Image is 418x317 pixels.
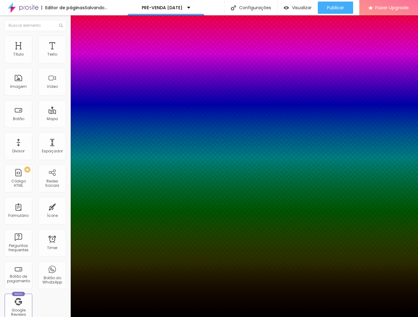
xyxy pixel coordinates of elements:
div: Perguntas frequentes [6,244,30,252]
span: Fazer Upgrade [375,5,409,10]
button: Publicar [318,2,353,14]
span: Publicar [327,5,344,10]
button: Visualizar [278,2,318,14]
div: Editor de páginas [41,6,85,10]
div: Título [13,52,24,57]
p: PRÉ-VENDA [DATE] [142,6,183,10]
img: Icone [231,5,236,10]
img: view-1.svg [284,5,289,10]
div: Google Reviews [6,308,30,317]
div: Botão [13,117,24,121]
div: Imagem [10,84,27,89]
div: Formulário [8,213,29,218]
img: Icone [59,24,63,27]
div: Botão de pagamento [6,274,30,283]
div: Botão do WhatsApp [40,276,64,285]
div: Timer [47,246,57,250]
div: Divisor [12,149,25,153]
div: Mapa [47,117,58,121]
div: Novo [12,292,25,296]
div: Salvando... [85,6,107,10]
div: Código HTML [6,179,30,188]
div: Vídeo [47,84,58,89]
div: Texto [47,52,57,57]
div: Espaçador [42,149,63,153]
input: Buscar elemento [5,20,66,31]
span: Visualizar [292,5,312,10]
div: Ícone [47,213,58,218]
div: Redes Sociais [40,179,64,188]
